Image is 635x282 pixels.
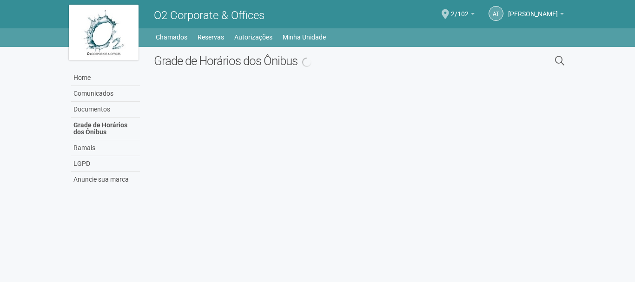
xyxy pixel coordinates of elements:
h2: Grade de Horários dos Ônibus [154,54,459,68]
a: Ramais [71,140,140,156]
a: Home [71,70,140,86]
span: Alessandra Teixeira [508,1,558,18]
a: [PERSON_NAME] [508,12,564,19]
a: Autorizações [234,31,272,44]
a: 2/102 [451,12,475,19]
span: 2/102 [451,1,469,18]
img: spinner.png [302,57,312,67]
a: Anuncie sua marca [71,172,140,187]
img: logo.jpg [69,5,139,60]
a: Reservas [198,31,224,44]
a: Grade de Horários dos Ônibus [71,118,140,140]
a: Minha Unidade [283,31,326,44]
a: Chamados [156,31,187,44]
a: AT [489,6,503,21]
a: Comunicados [71,86,140,102]
a: Documentos [71,102,140,118]
span: O2 Corporate & Offices [154,9,265,22]
a: LGPD [71,156,140,172]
